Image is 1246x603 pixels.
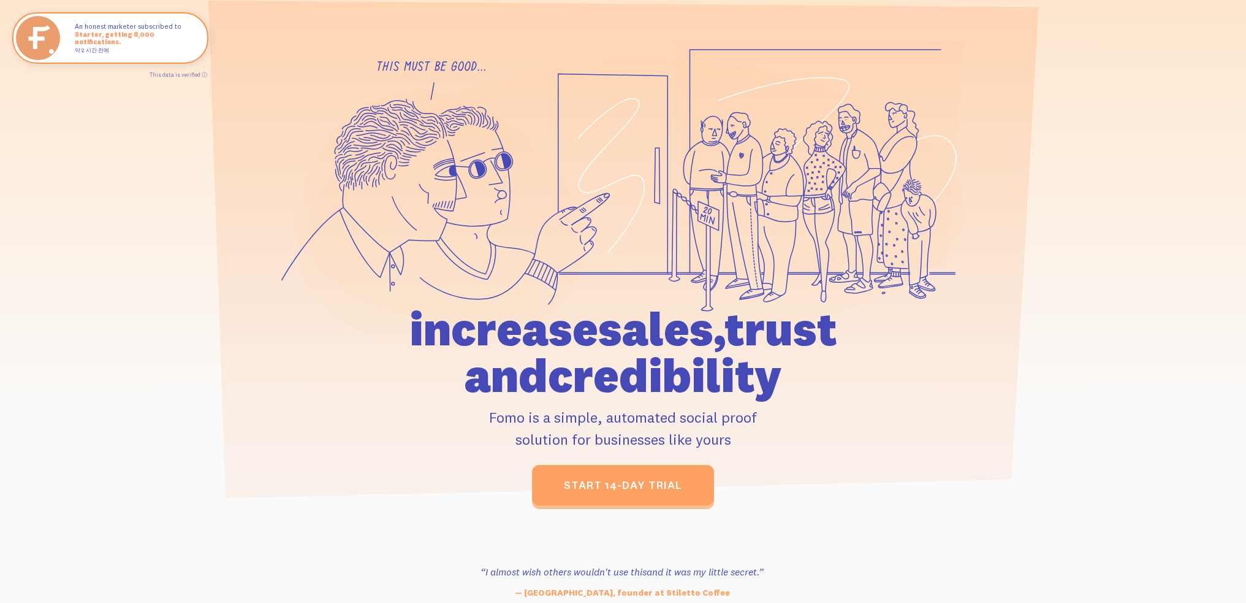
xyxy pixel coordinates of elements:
small: 약 2 시간 전에 [75,47,191,53]
p: Fomo is a simple, automated social proof solution for businesses like yours [340,406,907,450]
h3: “I almost wish others wouldn't use this and it was my little secret.” [455,564,789,579]
img: Starter, getting 8,000 notifications. [16,16,60,60]
p: — [GEOGRAPHIC_DATA], founder at Stiletto Coffee [455,586,789,599]
a: This data is verified ⓘ [150,71,207,78]
p: An honest marketer subscribed to [75,23,195,53]
h1: increase sales, trust and credibility [340,305,907,399]
span: Starter, getting 8,000 notifications. [75,31,195,45]
a: start 14-day trial [532,465,714,505]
